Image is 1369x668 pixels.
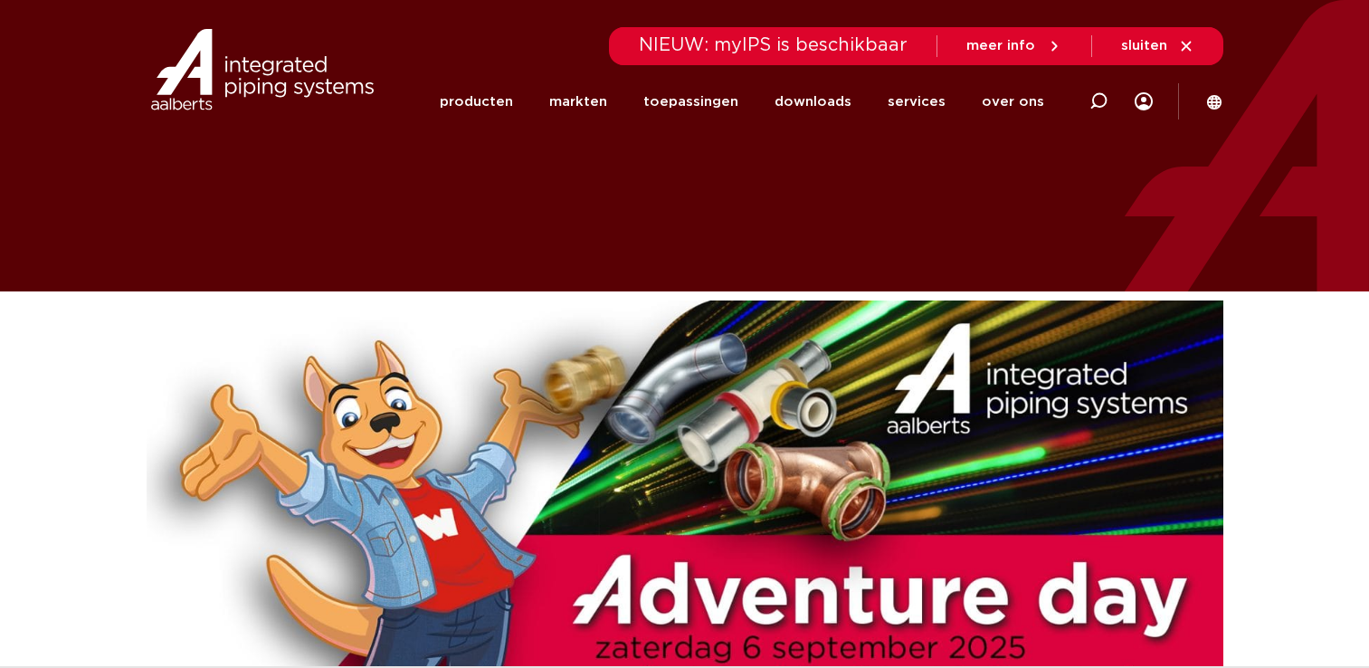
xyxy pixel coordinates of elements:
[643,67,738,137] a: toepassingen
[549,67,607,137] a: markten
[440,67,513,137] a: producten
[1121,39,1167,52] span: sluiten
[1121,38,1194,54] a: sluiten
[966,39,1035,52] span: meer info
[966,38,1062,54] a: meer info
[639,36,908,54] span: NIEUW: myIPS is beschikbaar
[775,67,851,137] a: downloads
[982,67,1044,137] a: over ons
[440,67,1044,137] nav: Menu
[888,67,946,137] a: services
